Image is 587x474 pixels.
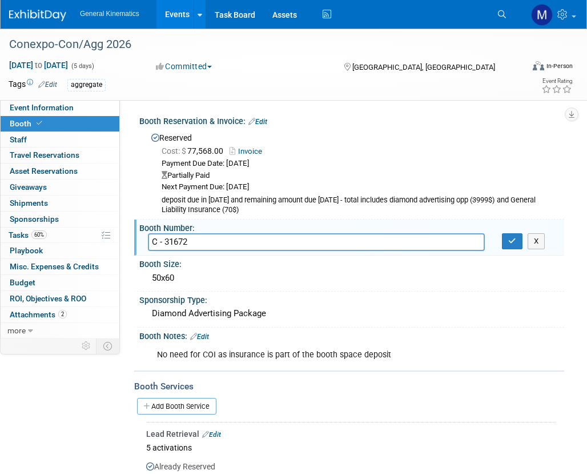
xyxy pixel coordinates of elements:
[10,135,27,144] span: Staff
[148,269,556,287] div: 50x60
[248,118,267,126] a: Edit
[80,10,139,18] span: General Kinematics
[1,132,119,148] a: Staff
[546,62,573,70] div: In-Person
[10,103,74,112] span: Event Information
[1,275,119,290] a: Budget
[139,292,564,306] div: Sponsorship Type:
[139,256,564,270] div: Booth Size:
[486,59,573,77] div: Event Format
[31,230,47,239] span: 60%
[1,180,119,195] a: Giveaways
[1,164,119,179] a: Asset Reservations
[137,398,216,415] a: Add Booth Service
[70,62,94,70] span: (5 days)
[10,262,99,271] span: Misc. Expenses & Credits
[528,233,545,249] button: X
[162,146,228,156] span: 77,568.00
[148,305,556,322] div: Diamond Advertising Package
[202,431,221,439] a: Edit
[139,220,564,234] div: Booth Number:
[152,61,216,72] button: Committed
[139,113,564,128] div: Booth Reservation & Invoice:
[1,212,119,227] a: Sponsorships
[58,310,67,318] span: 2
[1,196,119,211] a: Shipments
[10,278,35,287] span: Budget
[146,440,556,455] div: 5 activations
[97,338,120,353] td: Toggle Event Tabs
[10,294,86,303] span: ROI, Objectives & ROO
[134,380,564,393] div: Booth Services
[1,259,119,274] a: Misc. Expenses & Credits
[1,116,119,132] a: Booth
[1,243,119,258] a: Playbook
[10,150,79,160] span: Travel Reservations
[1,228,119,243] a: Tasks60%
[1,148,119,163] a: Travel Reservations
[531,4,553,26] img: Matthew Mangoni
[533,61,544,70] img: Format-Inperson.png
[190,333,209,341] a: Edit
[10,310,67,319] span: Attachments
[10,119,45,128] span: Booth
[67,79,106,91] div: aggregate
[162,146,187,156] span: Cost: $
[9,78,57,91] td: Tags
[1,307,119,322] a: Attachments2
[1,323,119,338] a: more
[1,291,119,306] a: ROI, Objectives & ROO
[9,230,47,240] span: Tasks
[37,120,42,126] i: Booth reservation complete
[148,129,556,216] div: Reserved
[10,214,59,224] span: Sponsorships
[162,158,556,169] div: Payment Due Date: [DATE]
[146,428,556,440] div: Lead Retrieval
[352,63,495,71] span: [GEOGRAPHIC_DATA], [GEOGRAPHIC_DATA]
[162,170,556,181] div: Partially Paid
[38,81,57,89] a: Edit
[10,246,43,255] span: Playbook
[33,61,44,70] span: to
[10,182,47,192] span: Giveaways
[77,338,97,353] td: Personalize Event Tab Strip
[541,78,572,84] div: Event Rating
[10,166,78,176] span: Asset Reservations
[230,147,268,156] a: Invoice
[7,326,26,335] span: more
[9,60,69,70] span: [DATE] [DATE]
[162,196,556,215] div: deposit due in [DATE] and remaining amount due [DATE] - total includes diamond advertising opp (3...
[5,34,516,55] div: Conexpo-Con/Agg 2026
[9,10,66,21] img: ExhibitDay
[10,198,48,208] span: Shipments
[1,100,119,115] a: Event Information
[139,328,564,342] div: Booth Notes:
[149,344,476,367] div: No need for COI as insurance is part of the booth space deposit
[162,182,556,193] div: Next Payment Due: [DATE]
